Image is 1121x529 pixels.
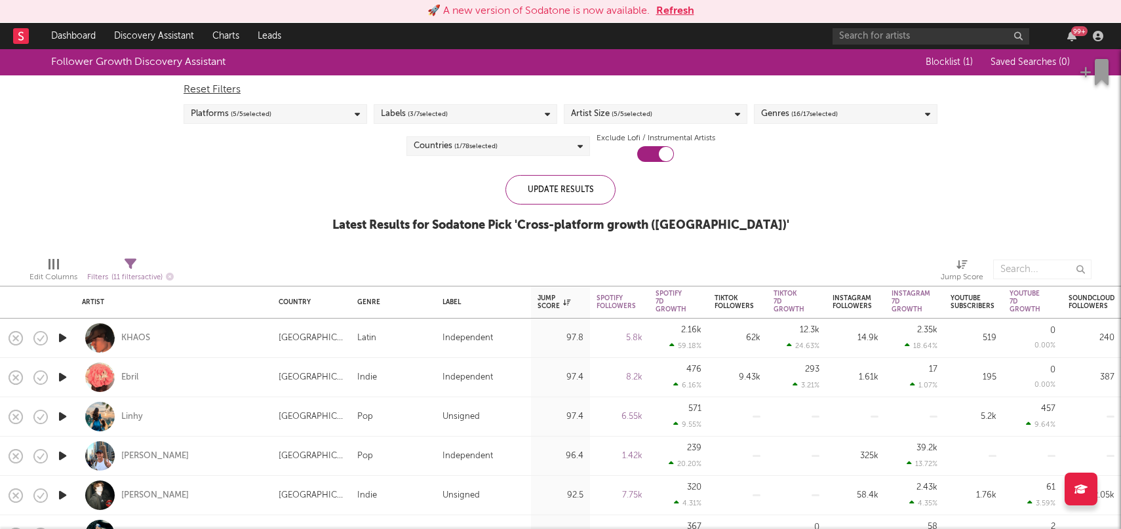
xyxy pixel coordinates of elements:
div: Genres [761,106,838,122]
div: YouTube Subscribers [951,294,994,310]
div: 58.4k [833,488,878,503]
div: Unsigned [442,409,480,425]
div: Jump Score [941,253,983,291]
a: Leads [248,23,290,49]
div: 7.75k [597,488,642,503]
div: 59.18 % [669,342,701,350]
div: [GEOGRAPHIC_DATA] [279,330,344,346]
div: 97.4 [538,370,583,385]
div: Label [442,298,518,306]
span: Blocklist [926,58,973,67]
div: Countries [414,138,498,154]
div: 4.31 % [674,499,701,507]
div: Instagram Followers [833,294,872,310]
div: 195 [951,370,996,385]
div: Filters [87,269,174,286]
div: 1.61k [833,370,878,385]
div: 1.76k [951,488,996,503]
div: [GEOGRAPHIC_DATA] [279,370,344,385]
div: 0.00 % [1034,382,1055,389]
a: Ebril [121,372,138,383]
a: Charts [203,23,248,49]
button: Refresh [656,3,694,19]
div: Jump Score [941,269,983,285]
div: 92.5 [538,488,583,503]
div: Soundcloud Followers [1069,294,1114,310]
div: 12.3k [800,326,819,334]
span: ( 0 ) [1059,58,1070,67]
div: Reset Filters [184,82,937,98]
div: 97.4 [538,409,583,425]
div: Edit Columns [29,253,77,291]
div: Latin [357,330,376,346]
span: ( 1 ) [963,58,973,67]
div: Independent [442,448,493,464]
div: Tiktok 7D Growth [774,290,804,313]
div: 18.64 % [905,342,937,350]
div: 476 [686,365,701,374]
a: [PERSON_NAME] [121,490,189,501]
div: 99 + [1071,26,1088,36]
div: 24.63 % [787,342,819,350]
div: Jump Score [538,294,570,310]
div: 1.07 % [910,381,937,389]
div: 6.16 % [673,381,701,389]
div: 6.55k [597,409,642,425]
span: Saved Searches [991,58,1070,67]
span: ( 1 / 78 selected) [454,138,498,154]
div: 519 [951,330,996,346]
button: Saved Searches (0) [987,57,1070,68]
div: 9.64 % [1026,420,1055,429]
div: Update Results [505,175,616,205]
span: ( 5 / 5 selected) [612,106,652,122]
div: 325k [833,448,878,464]
div: 0.00 % [1034,342,1055,349]
div: Pop [357,409,373,425]
div: Pop [357,448,373,464]
div: 20.20 % [669,460,701,468]
div: 9.55 % [673,420,701,429]
div: 5.8k [597,330,642,346]
div: Spotify 7D Growth [656,290,686,313]
div: 🚀 A new version of Sodatone is now available. [427,3,650,19]
div: 2.16k [681,326,701,334]
div: Edit Columns [29,269,77,285]
div: Independent [442,330,493,346]
div: 39.2k [916,444,937,452]
div: 8.2k [597,370,642,385]
div: 3.59 % [1027,499,1055,507]
span: ( 16 / 17 selected) [791,106,838,122]
div: 17 [929,365,937,374]
div: 3.21 % [793,381,819,389]
div: 0 [1050,326,1055,335]
div: Tiktok Followers [715,294,754,310]
div: 0 [1050,366,1055,374]
div: 387 [1069,370,1114,385]
div: [GEOGRAPHIC_DATA] [279,409,344,425]
div: 14.9k [833,330,878,346]
div: [GEOGRAPHIC_DATA] [279,488,344,503]
div: Platforms [191,106,271,122]
div: 5.2k [951,409,996,425]
div: 9.43k [715,370,760,385]
div: [GEOGRAPHIC_DATA] [279,448,344,464]
div: Indie [357,370,377,385]
div: YouTube 7D Growth [1010,290,1040,313]
div: Follower Growth Discovery Assistant [51,54,226,70]
a: Linhy [121,411,143,423]
button: 99+ [1067,31,1076,41]
div: 320 [687,483,701,492]
div: Unsigned [442,488,480,503]
div: 240 [1069,330,1114,346]
div: Filters(11 filters active) [87,253,174,291]
div: 61 [1046,483,1055,492]
div: 2.35k [917,326,937,334]
span: ( 3 / 7 selected) [408,106,448,122]
div: 1.42k [597,448,642,464]
div: Country [279,298,338,306]
div: 239 [687,444,701,452]
input: Search... [993,260,1091,279]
